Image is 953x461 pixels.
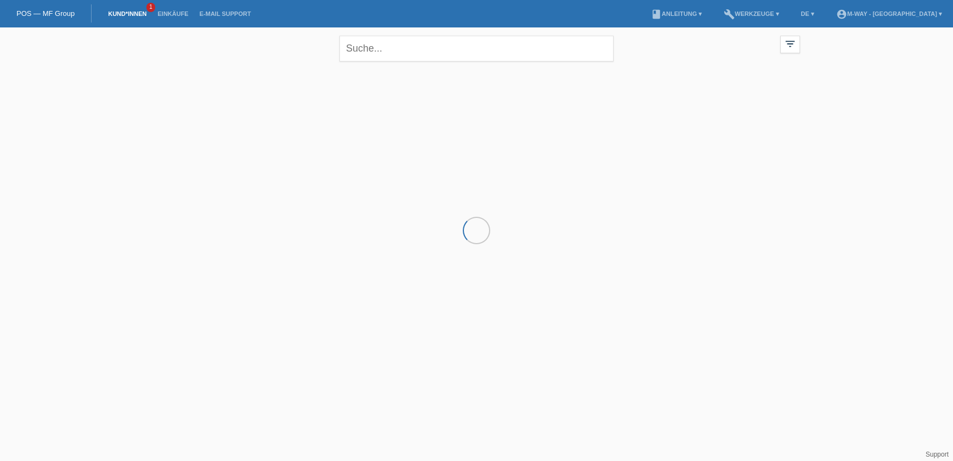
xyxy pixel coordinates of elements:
i: filter_list [784,38,796,50]
i: book [651,9,662,20]
a: E-Mail Support [194,10,257,17]
a: Einkäufe [152,10,194,17]
i: build [724,9,735,20]
span: 1 [146,3,155,12]
a: account_circlem-way - [GEOGRAPHIC_DATA] ▾ [831,10,948,17]
i: account_circle [836,9,847,20]
a: bookAnleitung ▾ [645,10,707,17]
a: POS — MF Group [16,9,75,18]
input: Suche... [339,36,614,61]
a: DE ▾ [796,10,820,17]
a: Support [926,451,949,458]
a: buildWerkzeuge ▾ [718,10,785,17]
a: Kund*innen [103,10,152,17]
